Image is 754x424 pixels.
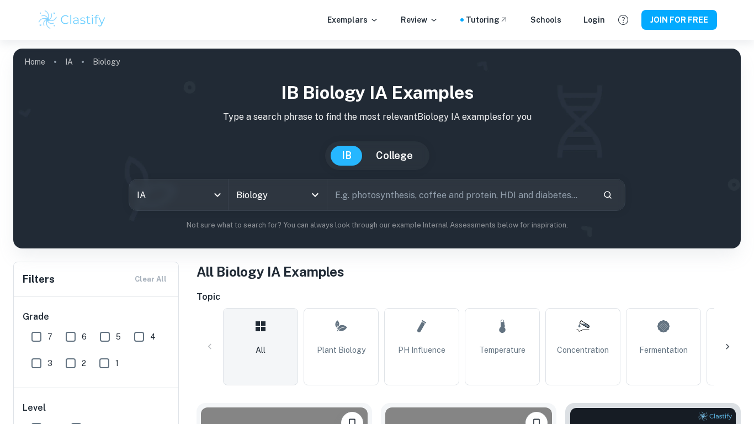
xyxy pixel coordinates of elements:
[641,10,717,30] button: JOIN FOR FREE
[614,10,633,29] button: Help and Feedback
[23,310,171,324] h6: Grade
[256,344,266,356] span: All
[317,344,365,356] span: Plant Biology
[22,220,732,231] p: Not sure what to search for? You can always look through our example Internal Assessments below f...
[479,344,525,356] span: Temperature
[307,187,323,203] button: Open
[93,56,120,68] p: Biology
[197,290,741,304] h6: Topic
[466,14,508,26] a: Tutoring
[13,49,741,248] img: profile cover
[23,401,171,415] h6: Level
[598,185,617,204] button: Search
[398,344,445,356] span: pH Influence
[24,54,45,70] a: Home
[47,331,52,343] span: 7
[47,357,52,369] span: 3
[129,179,228,210] div: IA
[530,14,561,26] a: Schools
[401,14,438,26] p: Review
[150,331,156,343] span: 4
[116,331,121,343] span: 5
[82,357,86,369] span: 2
[22,110,732,124] p: Type a search phrase to find the most relevant Biology IA examples for you
[557,344,609,356] span: Concentration
[197,262,741,282] h1: All Biology IA Examples
[37,9,107,31] img: Clastify logo
[583,14,605,26] a: Login
[327,14,379,26] p: Exemplars
[327,179,594,210] input: E.g. photosynthesis, coffee and protein, HDI and diabetes...
[115,357,119,369] span: 1
[82,331,87,343] span: 6
[22,79,732,106] h1: IB Biology IA examples
[365,146,424,166] button: College
[639,344,688,356] span: Fermentation
[65,54,73,70] a: IA
[331,146,363,166] button: IB
[23,272,55,287] h6: Filters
